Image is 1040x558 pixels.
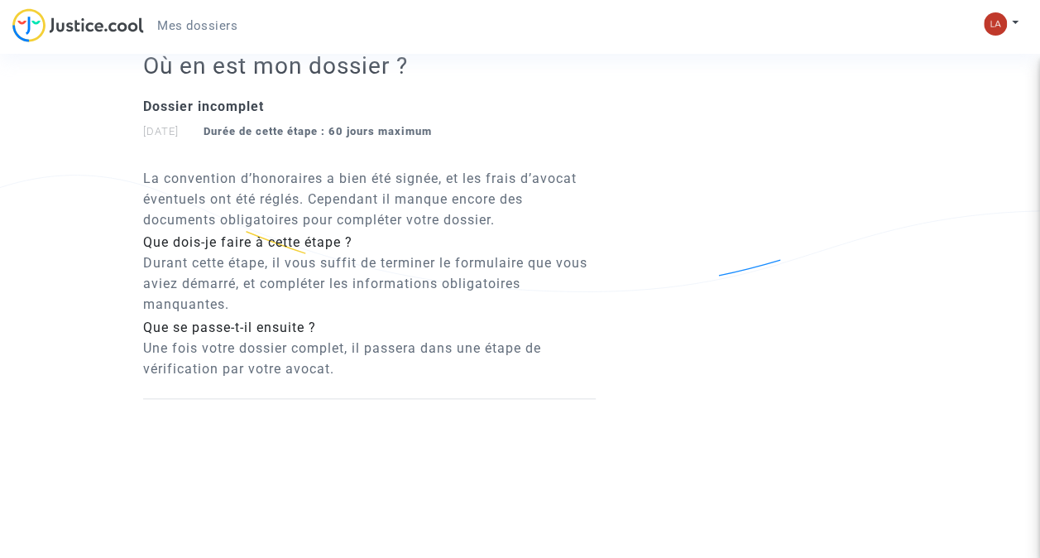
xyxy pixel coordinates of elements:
[143,338,596,379] p: Une fois votre dossier complet, il passera dans une étape de vérification par votre avocat.
[143,97,596,117] div: Dossier incomplet
[143,168,596,230] p: La convention d’honoraires a bien été signée, et les frais d’avocat éventuels ont été réglés. Cep...
[984,12,1007,36] img: 82f04fb9e1895478313fafb25b7c5e00
[12,8,144,42] img: jc-logo.svg
[143,253,596,315] p: Durant cette étape, il vous suffit de terminer le formulaire que vous aviez démarré, et compléter...
[143,125,432,137] small: [DATE]
[143,318,596,338] div: Que se passe-t-il ensuite ?
[143,233,596,253] div: Que dois-je faire à cette étape ?
[143,51,596,80] h2: Où en est mon dossier ?
[204,125,432,137] strong: Durée de cette étape : 60 jours maximum
[157,18,237,33] span: Mes dossiers
[144,13,251,38] a: Mes dossiers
